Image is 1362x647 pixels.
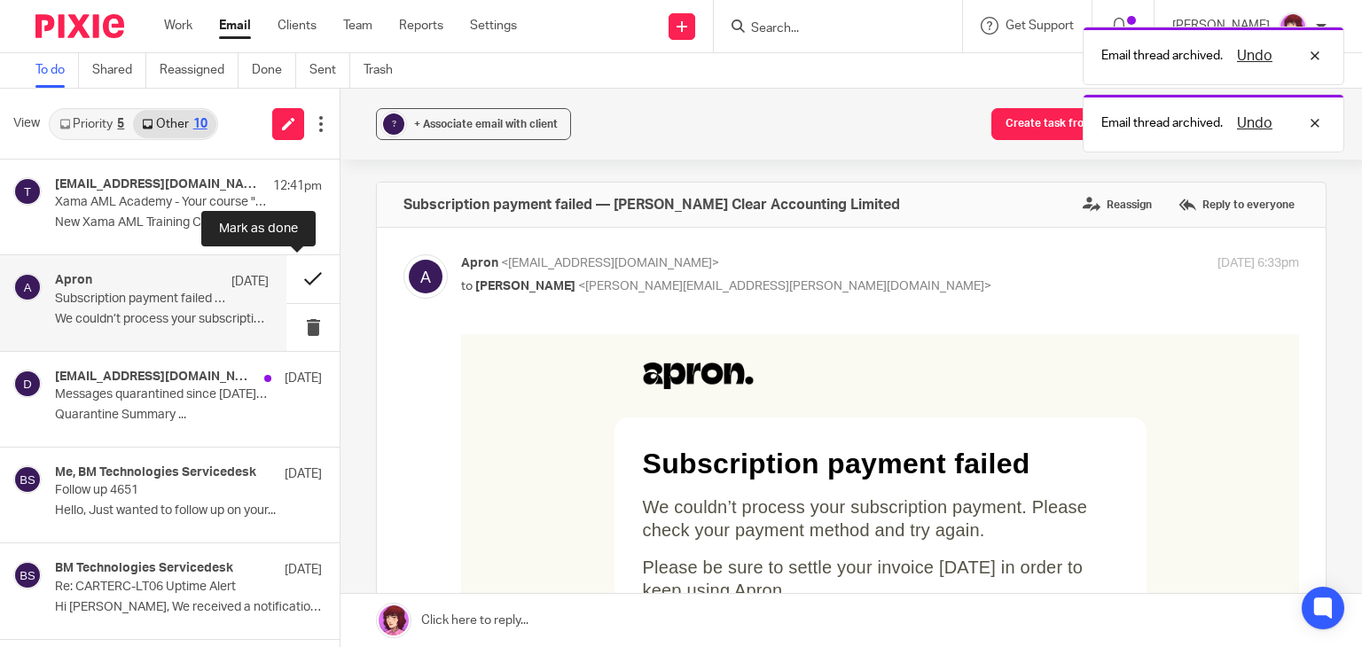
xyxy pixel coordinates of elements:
[399,17,443,35] a: Reports
[55,370,255,385] h4: [EMAIL_ADDRESS][DOMAIN_NAME]
[501,257,719,269] span: <[EMAIL_ADDRESS][DOMAIN_NAME]>
[182,112,657,147] div: Subscription payment failed
[285,561,322,579] p: [DATE]
[55,483,269,498] p: Follow up 4651
[133,110,215,138] a: Other10
[55,177,264,192] h4: [EMAIL_ADDRESS][DOMAIN_NAME]
[13,370,42,398] img: svg%3E
[278,17,317,35] a: Clients
[117,118,124,130] div: 5
[252,53,296,88] a: Done
[55,580,269,595] p: Re: CARTERC-LT06 Uptime Alert
[193,118,207,130] div: 10
[1101,47,1223,65] p: Email thread archived.
[231,273,269,291] p: [DATE]
[55,503,322,518] p: Hello, Just wanted to follow up on your...
[1232,45,1278,66] button: Undo
[1174,191,1299,218] label: Reply to everyone
[578,280,991,292] span: <[PERSON_NAME][EMAIL_ADDRESS][PERSON_NAME][DOMAIN_NAME]>
[182,493,657,539] div: Best regards, Apron team
[383,113,404,135] div: ?
[55,600,322,615] p: Hi [PERSON_NAME], We received a notification...
[35,14,124,38] img: Pixie
[470,17,517,35] a: Settings
[55,292,226,307] p: Subscription payment failed — [PERSON_NAME] Clear Accounting Limited
[13,273,42,301] img: svg%3E
[1232,113,1278,134] button: Undo
[13,561,42,589] img: svg%3E
[55,312,269,327] p: We couldn’t process your subscription payment. ...
[55,273,92,288] h4: Apron
[475,280,575,292] span: [PERSON_NAME]
[1101,114,1223,132] p: Email thread archived.
[376,108,571,140] button: ? + Associate email with client
[55,561,233,576] h4: BM Technologies Servicedesk
[1078,191,1156,218] label: Reassign
[55,215,322,230] p: New Xama AML Training Course Available Hi...
[309,53,350,88] a: Sent
[13,177,42,206] img: svg%3E
[164,17,192,35] a: Work
[182,222,657,268] div: Please be sure to settle your invoice [DATE] in order to keep using Apron.
[364,53,406,88] a: Trash
[182,409,657,479] div: Need help? Contact or use the Chat feature on your dashboard.
[55,387,269,402] p: Messages quarantined since [DATE] 11:00 AM for [PERSON_NAME][EMAIL_ADDRESS][PERSON_NAME][DOMAIN_N...
[182,411,503,454] a: [EMAIL_ADDRESS][DOMAIN_NAME]
[403,196,900,214] h4: Subscription payment failed — [PERSON_NAME] Clear Accounting Limited
[160,53,239,88] a: Reassigned
[55,408,322,423] p: Quarantine Summary ...
[1217,254,1299,273] p: [DATE] 6:33pm
[1279,12,1307,41] img: Emma%20M%20Purple.png
[35,53,79,88] a: To do
[285,465,322,483] p: [DATE]
[273,177,322,195] p: 12:41pm
[13,465,42,494] img: svg%3E
[278,296,561,353] a: Go to subscription
[285,370,322,387] p: [DATE]
[51,110,133,138] a: Priority5
[182,161,657,207] div: We couldn’t process your subscription payment. Please check your payment method and try again.
[461,280,473,292] span: to
[414,119,558,129] span: + Associate email with client
[92,53,146,88] a: Shared
[13,114,40,133] span: View
[343,17,372,35] a: Team
[182,28,293,55] img: Apron
[219,17,251,35] a: Email
[55,195,269,210] p: Xama AML Academy - Your course "2025 Q2 Product Update" is now available
[461,257,498,269] span: Apron
[403,254,448,299] img: svg%3E
[55,465,256,480] h4: Me, BM Technologies Servicedesk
